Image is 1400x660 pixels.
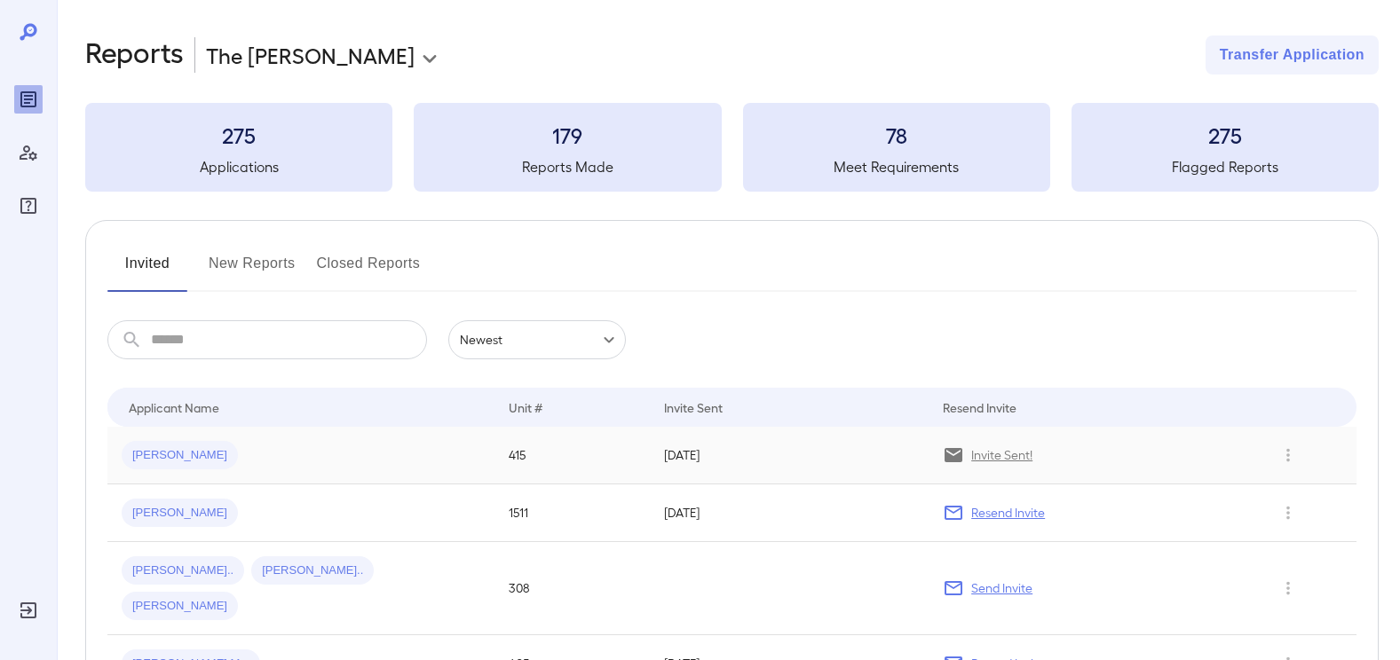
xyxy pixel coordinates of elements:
div: FAQ [14,192,43,220]
div: Reports [14,85,43,114]
td: [DATE] [650,484,929,542]
div: Manage Users [14,138,43,167]
div: Unit # [509,397,542,418]
td: 415 [494,427,650,484]
td: [DATE] [650,427,929,484]
div: Newest [448,320,626,359]
button: Transfer Application [1206,35,1379,75]
span: [PERSON_NAME] [122,598,238,615]
span: [PERSON_NAME] [122,505,238,522]
h2: Reports [85,35,184,75]
button: Row Actions [1274,441,1302,469]
div: Invite Sent [664,397,723,418]
h3: 275 [1072,121,1379,149]
div: Resend Invite [943,397,1016,418]
h5: Applications [85,156,392,177]
div: Log Out [14,596,43,625]
p: The [PERSON_NAME] [206,41,415,69]
span: [PERSON_NAME] [122,447,238,464]
h5: Meet Requirements [743,156,1050,177]
span: [PERSON_NAME].. [251,562,374,579]
button: Row Actions [1274,574,1302,602]
p: Invite Sent! [971,446,1032,464]
div: Applicant Name [129,397,219,418]
td: 1511 [494,484,650,542]
p: Send Invite [971,579,1032,597]
h5: Flagged Reports [1072,156,1379,177]
h3: 275 [85,121,392,149]
button: Row Actions [1274,499,1302,527]
h5: Reports Made [414,156,721,177]
button: Closed Reports [317,249,421,292]
button: New Reports [209,249,296,292]
summary: 275Applications179Reports Made78Meet Requirements275Flagged Reports [85,103,1379,192]
h3: 78 [743,121,1050,149]
button: Invited [107,249,187,292]
td: 308 [494,542,650,635]
p: Resend Invite [971,504,1045,522]
span: [PERSON_NAME].. [122,562,244,579]
h3: 179 [414,121,721,149]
